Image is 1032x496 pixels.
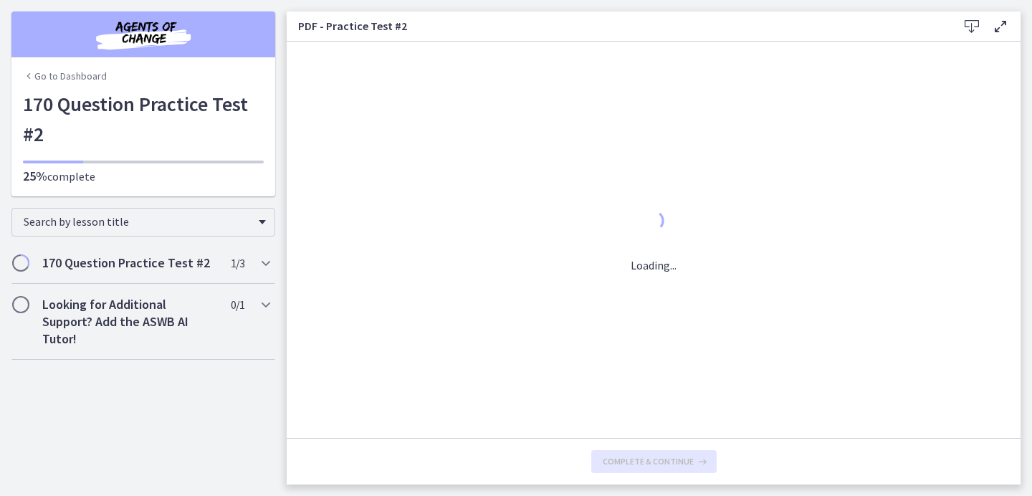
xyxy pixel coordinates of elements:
[23,168,47,184] span: 25%
[57,17,229,52] img: Agents of Change
[42,296,217,348] h2: Looking for Additional Support? Add the ASWB AI Tutor!
[11,208,275,237] div: Search by lesson title
[23,69,107,83] a: Go to Dashboard
[603,456,694,467] span: Complete & continue
[591,450,717,473] button: Complete & continue
[231,296,244,313] span: 0 / 1
[24,214,252,229] span: Search by lesson title
[298,17,935,34] h3: PDF - Practice Test #2
[23,168,264,185] p: complete
[231,254,244,272] span: 1 / 3
[23,89,264,149] h1: 170 Question Practice Test #2
[42,254,217,272] h2: 170 Question Practice Test #2
[631,206,677,239] div: 1
[631,257,677,274] p: Loading...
